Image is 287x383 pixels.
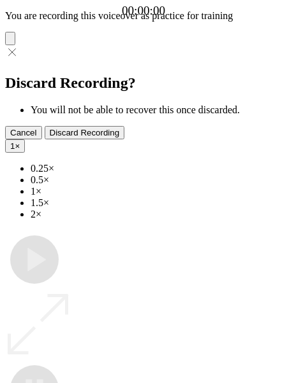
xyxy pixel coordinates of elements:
li: 1× [31,186,282,197]
h2: Discard Recording? [5,74,282,92]
li: 1.5× [31,197,282,209]
li: You will not be able to recover this once discarded. [31,104,282,116]
button: 1× [5,139,25,153]
button: Cancel [5,126,42,139]
li: 2× [31,209,282,220]
li: 0.5× [31,174,282,186]
a: 00:00:00 [122,4,165,18]
p: You are recording this voiceover as practice for training [5,10,282,22]
span: 1 [10,141,15,151]
button: Discard Recording [45,126,125,139]
li: 0.25× [31,163,282,174]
